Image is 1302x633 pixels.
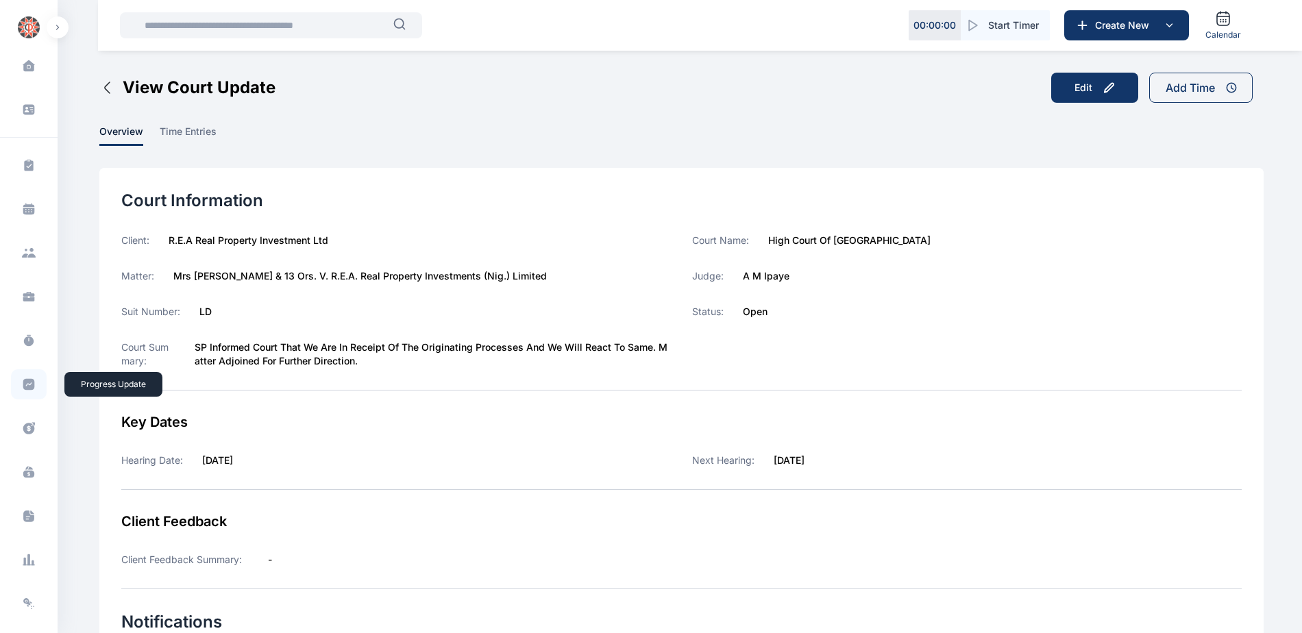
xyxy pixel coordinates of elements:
[743,269,789,283] label: A M Ipaye
[121,190,1242,212] div: Court Information
[121,553,247,567] label: Client Feedback Summary:
[121,305,180,319] label: Suit Number:
[121,454,183,466] label: Hearing Date:
[121,611,1242,633] h2: Notifications
[774,454,804,467] label: [DATE]
[123,77,275,99] span: View Court Update
[199,305,212,319] label: LD
[1064,10,1189,40] button: Create New
[169,234,328,247] label: R.E.A Real Property Investment Ltd
[1205,29,1241,40] span: Calendar
[692,234,749,247] label: Court Name:
[195,340,670,368] label: SP informed Court that we are in receipt of the originating processes and we will react to same. ...
[768,234,931,247] label: High Court of [GEOGRAPHIC_DATA]
[99,125,160,146] a: overview
[121,234,149,247] label: Client:
[121,512,1242,531] div: Client Feedback
[173,269,547,283] label: Mrs [PERSON_NAME] & 13 ors. V. R.E.A. Real Property Investments (Nig.) Limited
[988,18,1039,32] span: Start Timer
[160,125,233,146] a: time entries
[1051,73,1138,103] button: Edit
[692,269,724,283] label: Judge:
[121,340,175,368] label: Court Summary:
[1200,5,1246,46] a: Calendar
[913,18,956,32] p: 00 : 00 : 00
[99,77,275,99] button: View Court Update
[268,554,272,565] label: -
[1090,18,1161,32] span: Create New
[202,454,233,466] label: [DATE]
[1074,81,1092,95] div: Edit
[1166,79,1215,96] div: Add Time
[99,125,143,146] span: overview
[743,305,767,319] label: Open
[692,454,754,467] label: Next Hearing:
[692,305,724,319] label: Status:
[121,269,154,283] label: Matter:
[1149,73,1253,103] button: Add Time
[160,125,217,146] span: time entries
[121,412,1242,432] div: Key Dates
[961,10,1050,40] button: Start Timer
